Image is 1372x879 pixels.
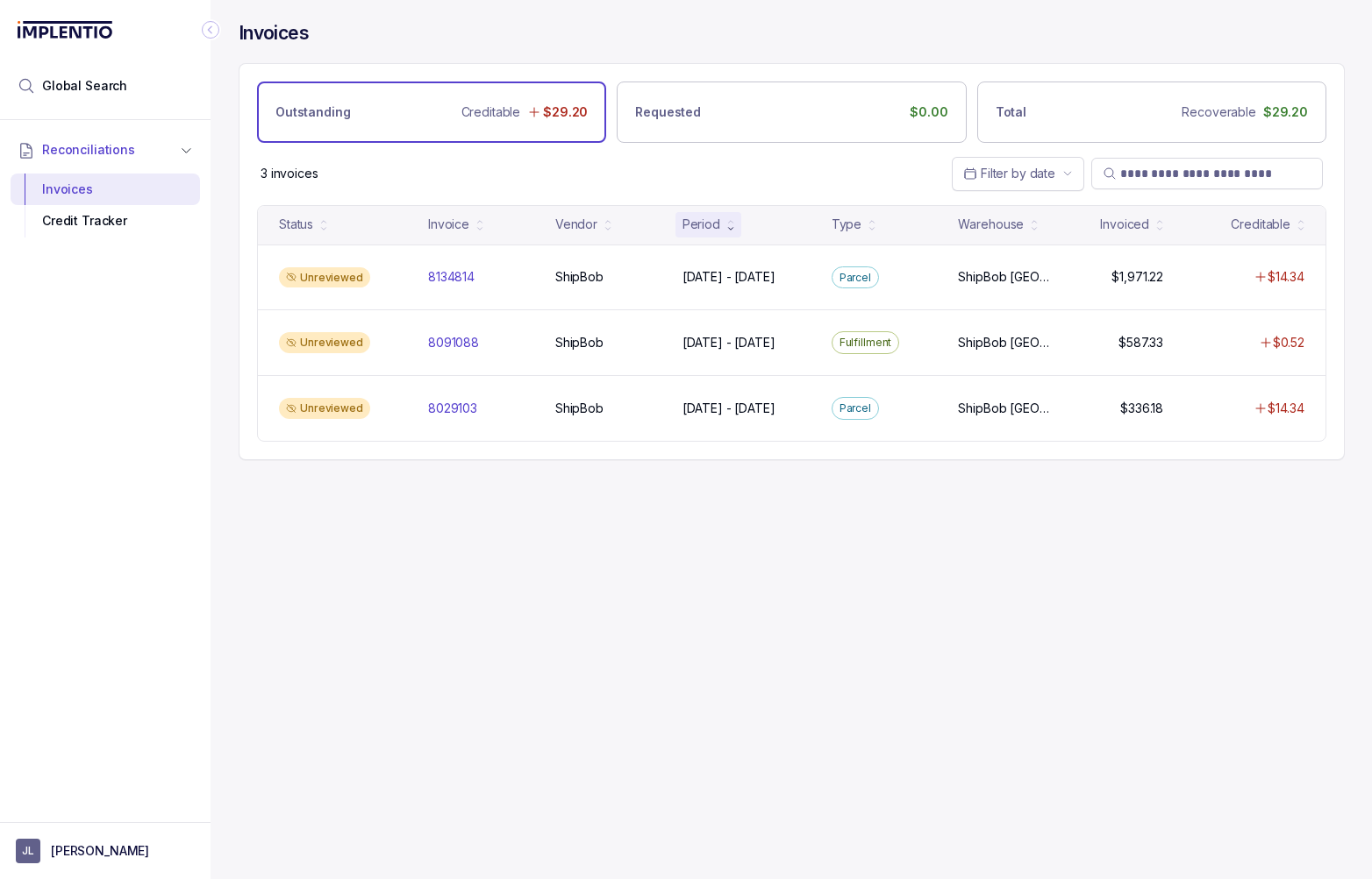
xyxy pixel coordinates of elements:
[1118,334,1163,351] p: $587.33
[958,400,1050,417] p: ShipBob [GEOGRAPHIC_DATA][PERSON_NAME]
[682,268,775,286] p: [DATE] - [DATE]
[11,131,200,169] button: Reconciliations
[958,216,1024,233] div: Warehouse
[682,334,775,351] p: [DATE] - [DATE]
[958,334,1050,351] p: ShipBob [GEOGRAPHIC_DATA][PERSON_NAME]
[428,400,477,417] p: 8029103
[25,205,186,237] div: Credit Tracker
[275,103,350,121] p: Outstanding
[840,269,871,287] p: Parcel
[51,842,149,860] p: [PERSON_NAME]
[635,103,701,121] p: Requested
[428,334,479,351] p: 8091088
[461,103,521,121] p: Creditable
[1120,400,1163,417] p: $336.18
[555,334,604,351] p: ShipBob
[1268,268,1304,286] p: $14.34
[958,268,1050,286] p: ShipBob [GEOGRAPHIC_DATA][PERSON_NAME]
[279,267,370,288] div: Unreviewed
[1273,334,1304,351] p: $0.52
[42,141,135,159] span: Reconciliations
[555,216,597,233] div: Vendor
[279,398,370,419] div: Unreviewed
[1182,103,1255,121] p: Recoverable
[261,165,318,182] div: Remaining page entries
[1231,216,1290,233] div: Creditable
[1268,400,1304,417] p: $14.34
[840,334,892,351] p: Fulfillment
[279,216,313,233] div: Status
[261,165,318,182] p: 3 invoices
[428,268,475,286] p: 8134814
[555,268,604,286] p: ShipBob
[1111,268,1163,286] p: $1,971.22
[16,839,40,863] span: User initials
[981,166,1055,181] span: Filter by date
[682,216,720,233] div: Period
[239,21,309,46] h4: Invoices
[279,332,370,353] div: Unreviewed
[1100,216,1149,233] div: Invoiced
[682,400,775,417] p: [DATE] - [DATE]
[910,103,947,121] p: $0.00
[25,174,186,205] div: Invoices
[1263,103,1308,121] p: $29.20
[952,157,1084,190] button: Date Range Picker
[16,839,195,863] button: User initials[PERSON_NAME]
[428,216,469,233] div: Invoice
[840,400,871,417] p: Parcel
[832,216,861,233] div: Type
[11,170,200,241] div: Reconciliations
[543,103,588,121] p: $29.20
[200,19,221,40] div: Collapse Icon
[555,400,604,417] p: ShipBob
[963,165,1055,182] search: Date Range Picker
[996,103,1026,121] p: Total
[42,77,127,95] span: Global Search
